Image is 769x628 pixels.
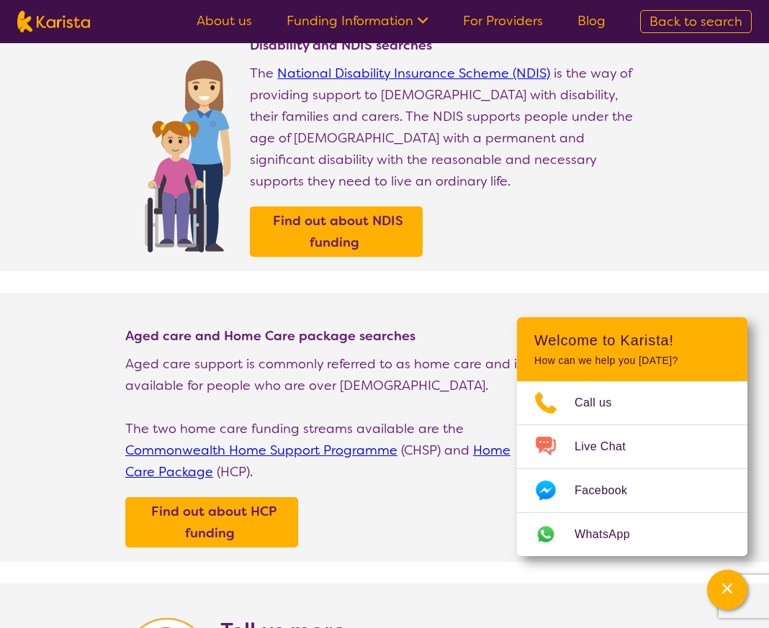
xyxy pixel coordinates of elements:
h4: Disability and NDIS searches [250,37,644,54]
p: How can we help you [DATE]? [534,355,730,367]
a: Find out about NDIS funding [253,210,419,253]
img: Find NDIS and Disability services and providers [140,51,235,252]
a: Funding Information [287,12,428,29]
p: The two home care funding streams available are the (CHSP) and (HCP). [125,418,529,483]
h4: Aged care and Home Care package searches [125,327,529,345]
img: Karista logo [17,11,90,32]
button: Channel Menu [707,570,747,610]
b: Find out about NDIS funding [273,212,403,251]
a: Commonwealth Home Support Programme [125,442,397,459]
b: Find out about HCP funding [151,503,276,542]
span: WhatsApp [575,524,647,545]
a: Web link opens in a new tab. [517,513,747,556]
a: Back to search [640,10,752,33]
span: Facebook [575,480,644,501]
a: Blog [577,12,606,29]
p: The is the way of providing support to [DEMOGRAPHIC_DATA] with disability, their families and car... [250,63,644,192]
a: National Disability Insurance Scheme (NDIS) [277,65,550,82]
span: Back to search [649,13,742,30]
span: Call us [575,392,629,414]
a: For Providers [463,12,543,29]
a: About us [197,12,252,29]
h2: Welcome to Karista! [534,332,730,349]
ul: Choose channel [517,381,747,556]
div: Channel Menu [517,317,747,556]
span: Live Chat [575,436,643,458]
a: Find out about HCP funding [129,501,294,544]
p: Aged care support is commonly referred to as home care and is available for people who are over [... [125,353,529,396]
